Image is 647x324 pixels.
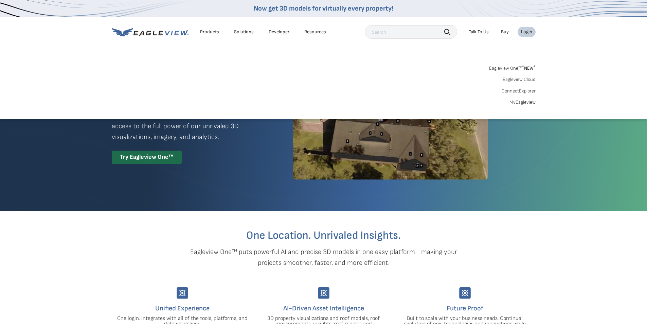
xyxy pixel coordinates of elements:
img: Group-9744.svg [177,287,188,299]
p: A premium digital experience that provides seamless access to the full power of our unrivaled 3D ... [112,110,269,142]
a: Buy [501,29,509,35]
a: Eagleview One™*NEW* [489,63,536,71]
span: NEW [522,65,536,71]
a: Now get 3D models for virtually every property! [254,4,393,13]
a: Eagleview Cloud [503,76,536,83]
img: Group-9744.svg [459,287,471,299]
a: MyEagleview [509,99,536,105]
div: Try Eagleview One™ [112,151,182,164]
div: Resources [304,29,326,35]
div: Solutions [234,29,254,35]
div: Talk To Us [469,29,489,35]
a: Developer [269,29,289,35]
h4: AI-Driven Asset Intelligence [258,303,389,314]
input: Search [365,25,457,39]
div: Products [200,29,219,35]
a: ConnectExplorer [502,88,536,94]
h4: Unified Experience [117,303,248,314]
h4: Future Proof [399,303,531,314]
p: Eagleview One™ puts powerful AI and precise 3D models in one easy platform—making your projects s... [178,246,469,268]
img: Group-9744.svg [318,287,329,299]
div: Login [521,29,532,35]
h2: One Location. Unrivaled Insights. [117,230,531,241]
